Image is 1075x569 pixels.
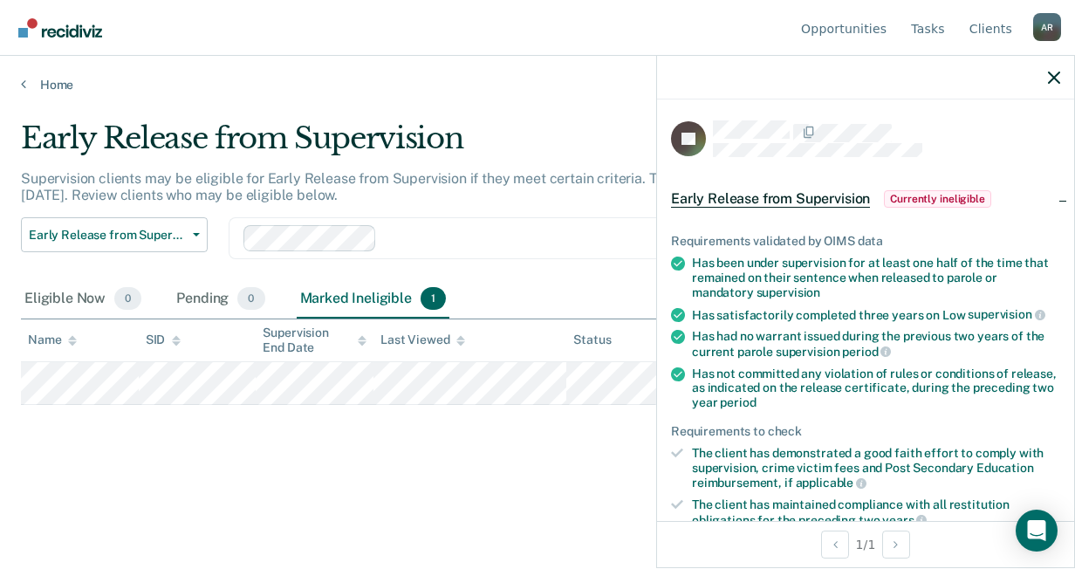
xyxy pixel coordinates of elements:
[720,395,756,409] span: period
[657,171,1074,227] div: Early Release from SupervisionCurrently ineligible
[671,234,1060,249] div: Requirements validated by OIMS data
[173,280,268,319] div: Pending
[421,287,446,310] span: 1
[757,285,820,299] span: supervision
[21,120,989,170] div: Early Release from Supervision
[263,326,366,355] div: Supervision End Date
[573,332,611,347] div: Status
[114,287,141,310] span: 0
[671,424,1060,439] div: Requirements to check
[671,190,870,208] span: Early Release from Supervision
[21,170,962,203] p: Supervision clients may be eligible for Early Release from Supervision if they meet certain crite...
[1033,13,1061,41] button: Profile dropdown button
[297,280,450,319] div: Marked Ineligible
[1016,510,1058,552] div: Open Intercom Messenger
[882,513,927,527] span: years
[380,332,465,347] div: Last Viewed
[29,228,186,243] span: Early Release from Supervision
[692,307,1060,323] div: Has satisfactorily completed three years on Low
[237,287,264,310] span: 0
[28,332,77,347] div: Name
[21,77,1054,93] a: Home
[657,521,1074,567] div: 1 / 1
[842,345,891,359] span: period
[796,476,866,490] span: applicable
[18,18,102,38] img: Recidiviz
[21,280,145,319] div: Eligible Now
[884,190,991,208] span: Currently ineligible
[821,531,849,559] button: Previous Opportunity
[146,332,181,347] div: SID
[882,531,910,559] button: Next Opportunity
[692,497,1060,527] div: The client has maintained compliance with all restitution obligations for the preceding two
[968,307,1044,321] span: supervision
[1033,13,1061,41] div: A R
[692,367,1060,410] div: Has not committed any violation of rules or conditions of release, as indicated on the release ce...
[692,446,1060,490] div: The client has demonstrated a good faith effort to comply with supervision, crime victim fees and...
[692,256,1060,299] div: Has been under supervision for at least one half of the time that remained on their sentence when...
[692,329,1060,359] div: Has had no warrant issued during the previous two years of the current parole supervision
